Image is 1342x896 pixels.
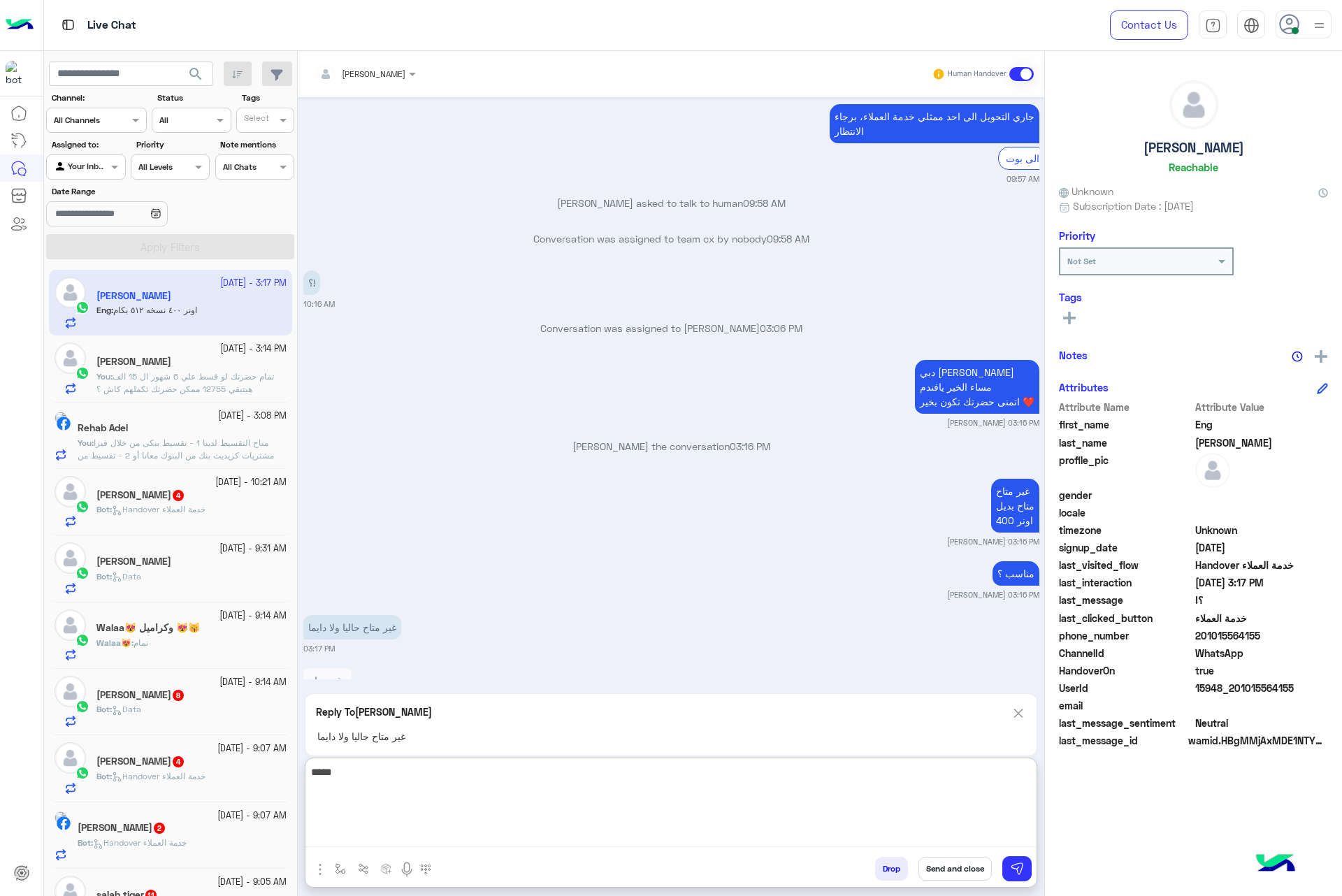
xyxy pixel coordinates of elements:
[303,231,1039,246] p: Conversation was assigned to team cx by nobody
[78,837,91,848] span: Bot
[1195,505,1329,520] span: null
[78,837,93,848] b: :
[915,360,1039,414] p: 20/9/2025, 3:16 PM
[154,823,165,834] span: 2
[312,861,329,878] img: send attachment
[219,676,287,689] small: [DATE] - 9:14 AM
[96,504,112,514] b: :
[948,68,1006,80] small: Human Handover
[303,270,320,295] p: 20/9/2025, 10:16 AM
[1059,611,1192,626] span: last_clicked_button
[52,138,124,151] label: Assigned to:
[157,92,229,104] label: Status
[1143,140,1244,156] h5: [PERSON_NAME]
[1059,593,1192,607] span: last_message
[1188,733,1328,748] span: wamid.HBgMMjAxMDE1NTY0MTU1FQIAEhggQTU5NDUwOTREMEIzOEREQUI0NzE3N0FDOTE2NTlFODUA
[1195,453,1230,488] img: defaultAdmin.png
[1059,523,1192,537] span: timezone
[1195,681,1329,695] span: 15948_201015564155
[358,863,369,874] img: Trigger scenario
[1195,611,1329,626] span: خدمة العملاء
[730,440,770,452] span: 03:16 PM
[52,185,208,198] label: Date Range
[46,234,294,259] button: Apply Filters
[1195,575,1329,590] span: 2025-09-20T12:17:25.2977288Z
[134,637,148,648] span: تمام
[55,742,86,774] img: defaultAdmin.png
[78,438,92,448] span: You
[112,571,141,581] span: Data
[136,138,208,151] label: Priority
[75,633,89,647] img: WhatsApp
[112,504,205,514] span: Handover خدمة العملاء
[96,704,112,714] b: :
[1059,381,1109,393] h6: Attributes
[75,766,89,780] img: WhatsApp
[242,112,269,128] div: Select
[96,689,185,701] h5: Ahmed Abdellah
[1059,488,1192,503] span: gender
[96,637,131,648] span: Walaa😻
[52,92,145,104] label: Channel:
[303,668,352,722] p: 20/9/2025, 3:17 PM
[55,609,86,641] img: defaultAdmin.png
[1059,575,1192,590] span: last_interaction
[1195,488,1329,503] span: null
[1195,540,1329,555] span: 2025-02-16T15:08:47.735Z
[767,233,809,245] span: 09:58 AM
[1011,704,1026,722] img: scroll
[78,438,94,448] b: :
[830,104,1039,143] p: 20/9/2025, 9:57 AM
[215,476,287,489] small: [DATE] - 10:21 AM
[1195,417,1329,432] span: Eng
[947,589,1039,600] small: [PERSON_NAME] 03:16 PM
[96,756,185,767] h5: Mohamed
[55,811,67,824] img: picture
[96,571,112,581] b: :
[96,356,171,368] h5: Fouad Aletreby
[173,490,184,501] span: 4
[96,771,112,781] b: :
[112,771,205,781] span: Handover خدمة العملاء
[1067,256,1096,266] b: Not Set
[329,857,352,880] button: select flow
[55,542,86,574] img: defaultAdmin.png
[1059,628,1192,643] span: phone_number
[96,371,113,382] b: :
[173,690,184,701] span: 8
[1059,663,1192,678] span: HandoverOn
[1195,628,1329,643] span: 201015564155
[1059,646,1192,660] span: ChannelId
[96,504,110,514] span: Bot
[991,479,1039,533] p: 20/9/2025, 3:16 PM
[96,571,110,581] span: Bot
[1006,173,1039,185] small: 09:57 AM
[1059,229,1095,242] h6: Priority
[1059,349,1088,361] h6: Notes
[1292,351,1303,362] img: notes
[381,863,392,874] img: create order
[96,637,134,648] b: :
[1059,453,1192,485] span: profile_pic
[57,417,71,431] img: Facebook
[96,371,274,394] span: تمام حضرتك لو قسط علي 6 شهور ال 15 الف هيتبقي 12755 ممكن حضرتك تكملهم كاش ؟
[57,816,71,830] img: Facebook
[420,864,431,875] img: make a call
[993,561,1039,586] p: 20/9/2025, 3:16 PM
[1195,716,1329,730] span: 0
[303,439,1039,454] p: [PERSON_NAME] the conversation
[1195,435,1329,450] span: Abdelkader
[55,676,86,707] img: defaultAdmin.png
[1195,646,1329,660] span: 2
[1059,184,1113,198] span: Unknown
[1199,10,1227,40] a: tab
[55,412,67,424] img: picture
[1059,716,1192,730] span: last_message_sentiment
[55,342,86,374] img: defaultAdmin.png
[352,857,375,880] button: Trigger scenario
[375,857,398,880] button: create order
[96,371,110,382] span: You
[173,756,184,767] span: 4
[918,857,992,881] button: Send and close
[1205,17,1221,34] img: tab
